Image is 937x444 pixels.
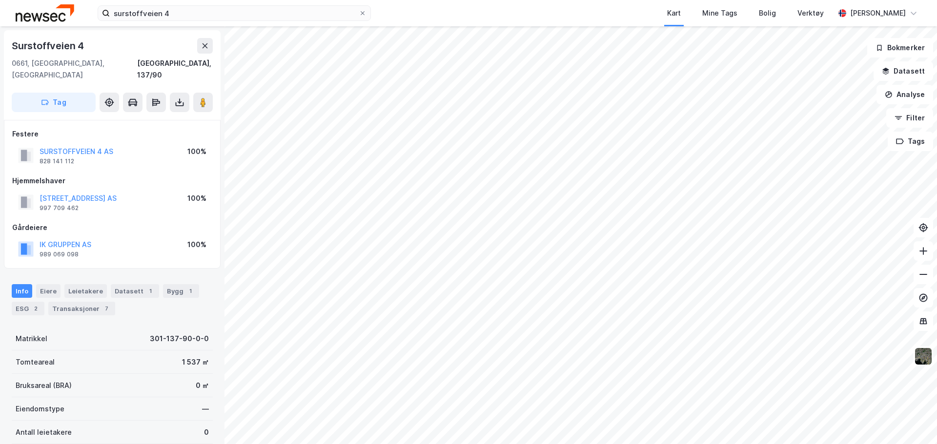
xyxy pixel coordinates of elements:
div: Bolig [759,7,776,19]
div: 0661, [GEOGRAPHIC_DATA], [GEOGRAPHIC_DATA] [12,58,137,81]
input: Søk på adresse, matrikkel, gårdeiere, leietakere eller personer [110,6,359,20]
div: Kontrollprogram for chat [888,397,937,444]
div: 2 [31,304,41,313]
div: 301-137-90-0-0 [150,333,209,345]
div: 7 [102,304,111,313]
div: ESG [12,302,44,315]
div: 1 537 ㎡ [182,356,209,368]
div: 997 709 462 [40,204,79,212]
div: Verktøy [797,7,824,19]
div: Kart [667,7,681,19]
button: Analyse [876,85,933,104]
div: Matrikkel [16,333,47,345]
iframe: Chat Widget [888,397,937,444]
img: newsec-logo.f6e21ccffca1b3a03d2d.png [16,4,74,21]
div: 1 [185,286,195,296]
div: Surstoffveien 4 [12,38,86,54]
div: 1 [145,286,155,296]
div: 989 069 098 [40,251,79,258]
div: Hjemmelshaver [12,175,212,187]
div: Info [12,284,32,298]
button: Tag [12,93,96,112]
button: Filter [886,108,933,128]
div: [PERSON_NAME] [850,7,906,19]
div: 0 [204,426,209,438]
div: Bygg [163,284,199,298]
div: Antall leietakere [16,426,72,438]
div: Tomteareal [16,356,55,368]
div: Eiendomstype [16,403,64,415]
button: Datasett [874,61,933,81]
div: 100% [187,146,206,157]
div: — [202,403,209,415]
div: Festere [12,128,212,140]
div: Leietakere [64,284,107,298]
div: 100% [187,239,206,251]
div: 828 141 112 [40,157,74,165]
div: Gårdeiere [12,222,212,233]
div: [GEOGRAPHIC_DATA], 137/90 [137,58,213,81]
div: Transaksjoner [48,302,115,315]
div: Eiere [36,284,61,298]
img: 9k= [914,347,933,366]
div: Datasett [111,284,159,298]
div: 100% [187,193,206,204]
button: Bokmerker [867,38,933,58]
div: Mine Tags [702,7,737,19]
div: Bruksareal (BRA) [16,380,72,391]
div: 0 ㎡ [196,380,209,391]
button: Tags [888,132,933,151]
